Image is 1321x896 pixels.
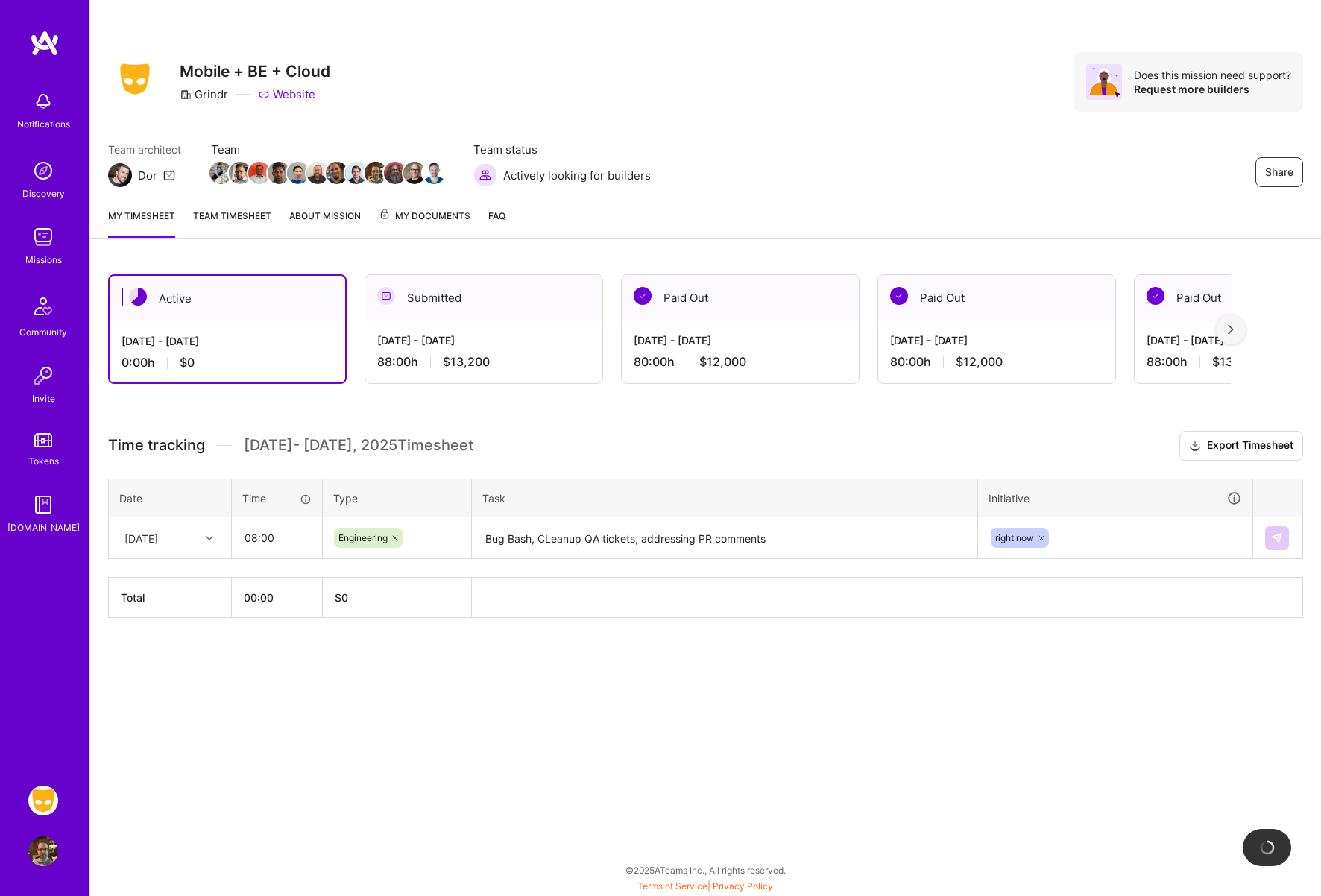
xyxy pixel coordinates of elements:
a: Website [258,86,315,102]
a: Team timesheet [193,208,271,238]
h3: Mobile + BE + Cloud [180,62,330,81]
img: Paid Out [634,287,652,305]
img: bell [28,86,58,116]
div: Submitted [365,275,602,321]
div: [DATE] - [DATE] [634,332,847,348]
div: 0:00 h [122,355,333,370]
img: Team Member Avatar [209,162,232,184]
img: Actively looking for builders [473,163,497,187]
a: Team Member Avatar [327,160,347,186]
div: Community [19,324,67,340]
div: 80:00 h [890,354,1103,370]
div: null [1265,526,1290,550]
div: [DATE] - [DATE] [890,332,1103,348]
div: Does this mission need support? [1134,68,1291,82]
div: Missions [25,252,62,268]
div: Discovery [22,186,65,201]
span: [DATE] - [DATE] , 2025 Timesheet [244,436,473,455]
a: Team Member Avatar [405,160,424,186]
a: Team Member Avatar [211,160,230,186]
img: Active [129,288,147,306]
div: [DATE] - [DATE] [377,332,590,348]
img: guide book [28,490,58,520]
div: Active [110,276,345,321]
img: Team Member Avatar [229,162,251,184]
img: tokens [34,433,52,447]
img: User Avatar [28,836,58,866]
a: My timesheet [108,208,175,238]
img: Team Architect [108,163,132,187]
img: Team Member Avatar [365,162,387,184]
div: Time [242,490,312,506]
a: Team Member Avatar [289,160,308,186]
img: Community [25,288,61,324]
textarea: Bug Bash, CLeanup QA tickets, addressing PR comments [473,519,976,558]
img: Team Member Avatar [248,162,271,184]
a: Terms of Service [637,880,707,892]
div: [DATE] [124,530,158,546]
a: Team Member Avatar [308,160,327,186]
div: 80:00 h [634,354,847,370]
img: Submitted [377,287,395,305]
div: Request more builders [1134,82,1291,96]
button: Share [1255,157,1303,187]
a: Privacy Policy [713,880,773,892]
th: 00:00 [232,578,323,618]
button: Export Timesheet [1179,431,1303,461]
span: Engineering [338,532,388,543]
a: Team Member Avatar [366,160,385,186]
span: | [637,880,773,892]
a: Team Member Avatar [347,160,366,186]
img: Paid Out [1147,287,1164,305]
img: loading [1258,839,1276,856]
a: Team Member Avatar [269,160,289,186]
img: Invite [28,361,58,391]
span: Team architect [108,142,181,157]
div: Notifications [17,116,70,132]
a: User Avatar [25,836,62,866]
span: $13,200 [1212,354,1259,370]
img: Paid Out [890,287,908,305]
a: Team Member Avatar [230,160,250,186]
img: Avatar [1086,64,1122,100]
span: $13,200 [443,354,490,370]
img: Submit [1271,532,1283,544]
img: discovery [28,156,58,186]
span: $ 0 [335,591,348,604]
img: Team Member Avatar [268,162,290,184]
span: right now [995,532,1034,543]
a: About Mission [289,208,361,238]
th: Type [323,479,472,517]
a: FAQ [488,208,505,238]
img: Company Logo [108,59,162,99]
span: Actively looking for builders [503,168,651,183]
img: logo [30,30,60,57]
div: Paid Out [878,275,1115,321]
img: Grindr: Mobile + BE + Cloud [28,786,58,815]
div: Grindr [180,86,228,102]
i: icon Download [1189,438,1201,454]
div: Invite [32,391,55,406]
img: Team Member Avatar [384,162,406,184]
i: icon Chevron [206,534,213,542]
img: Team Member Avatar [423,162,445,184]
a: Team Member Avatar [385,160,405,186]
img: right [1228,324,1234,335]
span: Share [1265,165,1293,180]
div: [DOMAIN_NAME] [7,520,80,535]
span: Team status [473,142,651,157]
div: Paid Out [622,275,859,321]
span: $0 [180,355,195,370]
img: Team Member Avatar [345,162,368,184]
img: Team Member Avatar [326,162,348,184]
img: Team Member Avatar [403,162,426,184]
span: $12,000 [956,354,1003,370]
img: teamwork [28,222,58,252]
div: Dor [138,168,157,183]
i: icon CompanyGray [180,89,192,101]
div: [DATE] - [DATE] [122,333,333,349]
div: Initiative [989,490,1242,507]
img: Team Member Avatar [306,162,329,184]
th: Total [109,578,232,618]
i: icon Mail [163,169,175,181]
